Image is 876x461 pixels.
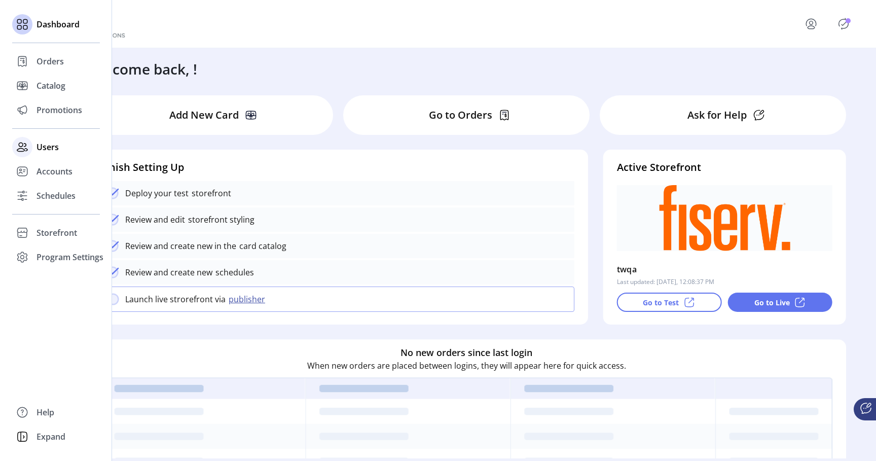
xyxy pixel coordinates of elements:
[617,277,714,287] p: Last updated: [DATE], 12:08:37 PM
[236,240,286,252] p: card catalog
[36,55,64,67] span: Orders
[307,360,626,372] p: When new orders are placed between logins, they will appear here for quick access.
[36,104,82,116] span: Promotions
[212,266,254,278] p: schedules
[125,293,226,305] p: Launch live strorefront via
[400,346,532,360] h6: No new orders since last login
[125,187,189,199] p: Deploy your test
[791,12,835,36] button: menu
[185,214,254,226] p: storefront styling
[87,58,197,80] h3: Welcome back, !
[687,108,747,123] p: Ask for Help
[429,108,492,123] p: Go to Orders
[169,108,239,123] p: Add New Card
[835,16,852,32] button: Publisher Panel
[36,227,77,239] span: Storefront
[36,80,65,92] span: Catalog
[125,266,212,278] p: Review and create new
[36,18,80,30] span: Dashboard
[36,431,65,443] span: Expand
[643,297,679,308] p: Go to Test
[36,141,59,153] span: Users
[617,261,637,277] p: twqa
[36,251,103,263] span: Program Settings
[754,297,790,308] p: Go to Live
[36,165,72,178] span: Accounts
[125,240,236,252] p: Review and create new in the
[100,160,574,175] h4: Finish Setting Up
[189,187,231,199] p: storefront
[36,190,76,202] span: Schedules
[617,160,832,175] h4: Active Storefront
[125,214,185,226] p: Review and edit
[226,293,271,305] button: publisher
[36,406,54,418] span: Help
